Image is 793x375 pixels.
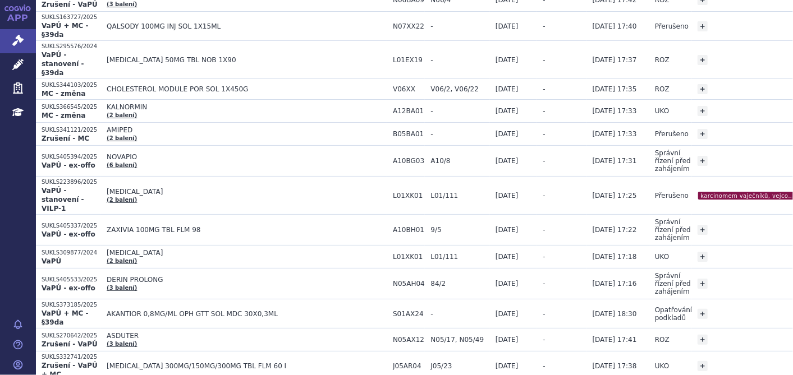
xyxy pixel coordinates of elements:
strong: VaPÚ + MC - §39da [42,309,89,326]
span: - [543,107,545,115]
span: - [543,253,545,261]
span: [DATE] [496,192,519,200]
strong: VaPÚ - stanovení - §39da [42,51,84,77]
strong: MC - změna [42,90,85,98]
span: DERIN PROLONG [107,276,387,284]
strong: VaPÚ + MC - §39da [42,22,89,39]
span: [DATE] 17:25 [593,192,637,200]
span: ROZ [655,56,670,64]
span: Přerušeno [655,130,689,138]
span: B05BA01 [393,130,425,138]
span: L01/111 [430,192,489,200]
span: [DATE] 17:31 [593,157,637,165]
span: [DATE] [496,157,519,165]
span: 84/2 [430,280,489,288]
span: A10BG03 [393,157,425,165]
span: L01/111 [430,253,489,261]
a: (3 balení) [107,341,137,347]
span: AMIPED [107,126,387,134]
span: N05/17, N05/49 [430,336,489,344]
span: Správní řízení před zahájením [655,218,691,242]
span: CHOLESTEROL MODULE POR SOL 1X450G [107,85,387,93]
span: [DATE] [496,85,519,93]
a: + [698,279,708,289]
span: A10/8 [430,157,489,165]
span: UKO [655,107,669,115]
span: [DATE] 17:38 [593,362,637,370]
a: + [698,361,708,371]
span: - [543,362,545,370]
span: [DATE] [496,130,519,138]
span: [MEDICAL_DATA] 50MG TBL NOB 1X90 [107,56,387,64]
a: (2 balení) [107,258,137,264]
span: [DATE] 17:40 [593,22,637,30]
a: + [698,225,708,235]
p: SUKLS344103/2025 [42,81,101,89]
span: [DATE] 17:33 [593,130,637,138]
span: - [543,130,545,138]
strong: VaPÚ - stanovení - VILP-1 [42,187,84,212]
a: (2 balení) [107,197,137,203]
p: SUKLS373185/2025 [42,301,101,309]
span: NOVAPIO [107,153,387,161]
span: S01AX24 [393,310,425,318]
a: (3 balení) [107,1,137,7]
span: [DATE] 17:33 [593,107,637,115]
p: SUKLS332741/2025 [42,353,101,361]
p: SUKLS366545/2025 [42,103,101,111]
span: [DATE] 17:41 [593,336,637,344]
span: [DATE] 17:35 [593,85,637,93]
a: + [698,156,708,166]
strong: Zrušení - MC [42,135,89,142]
span: - [430,130,489,138]
span: [MEDICAL_DATA] 300MG/150MG/300MG TBL FLM 60 I [107,362,387,370]
span: L01XK01 [393,192,425,200]
span: - [430,56,489,64]
span: A10BH01 [393,226,425,234]
a: + [698,335,708,345]
span: [DATE] [496,362,519,370]
span: QALSODY 100MG INJ SOL 1X15ML [107,22,387,30]
a: + [698,252,708,262]
span: Opatřování podkladů [655,306,693,322]
span: [DATE] [496,107,519,115]
span: [DATE] 17:16 [593,280,637,288]
span: [DATE] 18:30 [593,310,637,318]
span: [DATE] [496,336,519,344]
span: - [543,56,545,64]
span: [DATE] [496,310,519,318]
span: - [543,226,545,234]
span: UKO [655,362,669,370]
a: + [698,21,708,31]
span: - [543,336,545,344]
span: AKANTIOR 0,8MG/ML OPH GTT SOL MDC 30X0,3ML [107,310,387,318]
p: SUKLS341121/2025 [42,126,101,134]
span: 9/5 [430,226,489,234]
a: + [698,106,708,116]
a: + [698,84,708,94]
a: (3 balení) [107,285,137,291]
p: SUKLS309877/2024 [42,249,101,257]
strong: VaPÚ [42,257,61,265]
strong: Zrušení - VaPÚ [42,340,98,348]
span: KALNORMIN [107,103,387,111]
p: SUKLS295576/2024 [42,43,101,50]
span: Přerušeno [655,22,689,30]
span: A12BA01 [393,107,425,115]
strong: Zrušení - VaPÚ [42,1,98,8]
span: L01EX19 [393,56,425,64]
span: [MEDICAL_DATA] [107,188,387,196]
span: [DATE] [496,280,519,288]
a: + [698,309,708,319]
a: (2 balení) [107,135,137,141]
span: - [543,310,545,318]
span: Přerušeno [655,192,689,200]
p: SUKLS270642/2025 [42,332,101,340]
span: ROZ [655,336,670,344]
strong: VaPÚ - ex-offo [42,284,95,292]
span: - [543,192,545,200]
strong: VaPÚ - ex-offo [42,230,95,238]
span: - [430,22,489,30]
span: Správní řízení před zahájením [655,149,691,173]
span: - [543,85,545,93]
